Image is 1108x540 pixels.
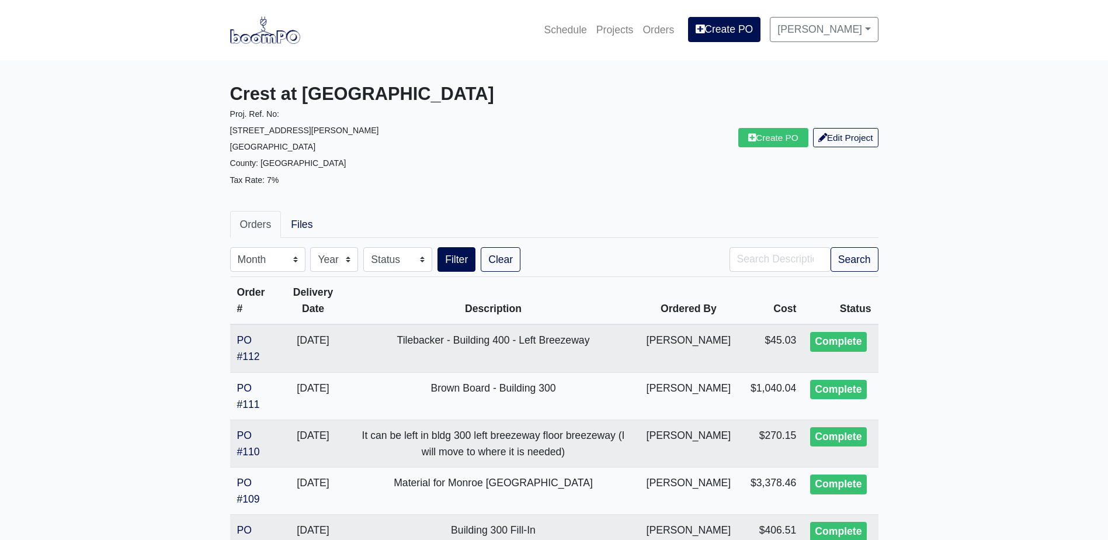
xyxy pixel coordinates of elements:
[738,128,808,147] a: Create PO
[640,468,738,515] td: [PERSON_NAME]
[730,247,831,272] input: Search
[237,430,260,458] a: PO #110
[347,468,639,515] td: Material for Monroe [GEOGRAPHIC_DATA]
[810,475,866,494] div: Complete
[237,334,260,362] a: PO #112
[738,277,803,325] th: Cost
[230,277,279,325] th: Order #
[230,126,379,135] small: [STREET_ADDRESS][PERSON_NAME]
[810,380,866,400] div: Complete
[738,372,803,420] td: $1,040.04
[592,17,638,43] a: Projects
[347,372,639,420] td: Brown Board - Building 300
[640,277,738,325] th: Ordered By
[813,128,878,147] a: Edit Project
[279,372,348,420] td: [DATE]
[230,16,300,43] img: boomPO
[638,17,679,43] a: Orders
[770,17,878,41] a: [PERSON_NAME]
[281,211,322,238] a: Files
[738,324,803,372] td: $45.03
[230,84,546,105] h3: Crest at [GEOGRAPHIC_DATA]
[237,477,260,505] a: PO #109
[279,468,348,515] td: [DATE]
[831,247,878,272] button: Search
[803,277,878,325] th: Status
[688,17,760,41] a: Create PO
[437,247,475,272] button: Filter
[640,324,738,372] td: [PERSON_NAME]
[640,372,738,420] td: [PERSON_NAME]
[230,158,346,168] small: County: [GEOGRAPHIC_DATA]
[738,420,803,467] td: $270.15
[810,427,866,447] div: Complete
[347,420,639,467] td: It can be left in bldg 300 left breezeway floor breezeway (I will move to where it is needed)
[539,17,591,43] a: Schedule
[640,420,738,467] td: [PERSON_NAME]
[279,420,348,467] td: [DATE]
[810,332,866,352] div: Complete
[347,324,639,372] td: Tilebacker - Building 400 - Left Breezeway
[279,324,348,372] td: [DATE]
[237,382,260,410] a: PO #111
[279,277,348,325] th: Delivery Date
[347,277,639,325] th: Description
[230,211,282,238] a: Orders
[738,468,803,515] td: $3,378.46
[230,109,280,119] small: Proj. Ref. No:
[230,175,279,185] small: Tax Rate: 7%
[481,247,520,272] a: Clear
[230,142,316,151] small: [GEOGRAPHIC_DATA]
